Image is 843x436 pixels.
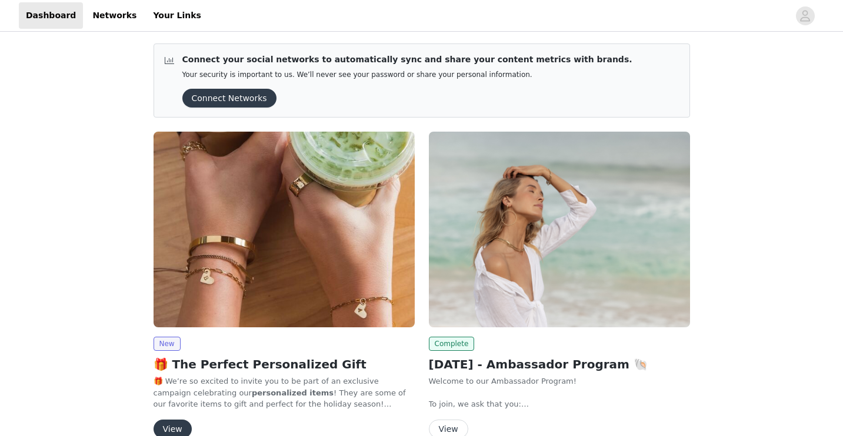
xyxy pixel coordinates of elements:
[429,425,468,434] a: View
[154,132,415,327] img: James Michelle
[85,2,144,29] a: Networks
[799,6,811,25] div: avatar
[429,375,690,387] p: Welcome to our Ambassador Program!
[154,375,415,410] p: 🎁 We’re so excited to invite you to be part of an exclusive campaign celebrating our ! They are s...
[429,355,690,373] h2: [DATE] - Ambassador Program 🐚
[182,71,632,79] p: Your security is important to us. We’ll never see your password or share your personal information.
[429,132,690,327] img: James Michelle
[154,337,181,351] span: New
[19,2,83,29] a: Dashboard
[146,2,208,29] a: Your Links
[182,53,632,66] p: Connect your social networks to automatically sync and share your content metrics with brands.
[429,398,690,410] p: To join, we ask that you:
[182,89,276,108] button: Connect Networks
[154,425,192,434] a: View
[154,355,415,373] h2: 🎁 The Perfect Personalized Gift
[252,388,334,397] strong: personalized items
[429,337,475,351] span: Complete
